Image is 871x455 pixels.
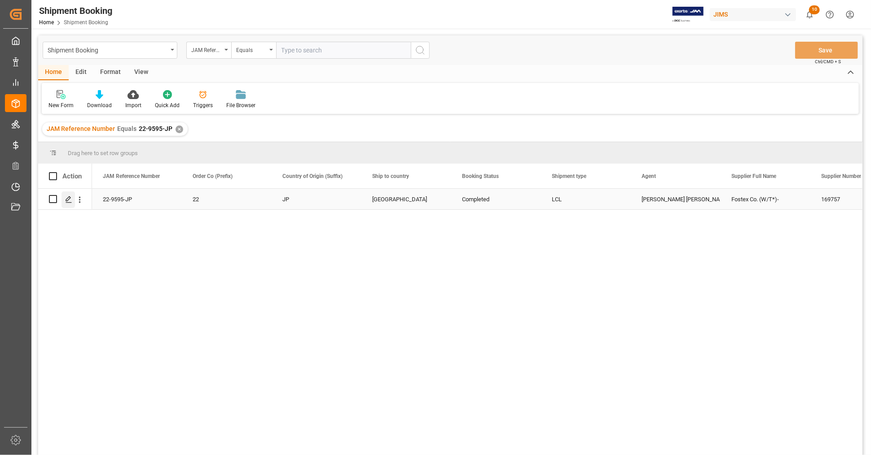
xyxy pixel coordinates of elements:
[721,189,810,209] div: Fostex Co. (W/T*)-
[193,173,233,179] span: Order Co (Prefix)
[92,189,182,209] div: 22-9595-JP
[809,5,820,14] span: 10
[821,173,861,179] span: Supplier Number
[795,42,858,59] button: Save
[282,189,351,210] div: JP
[282,173,343,179] span: Country of Origin (Suffix)
[103,173,160,179] span: JAM Reference Number
[820,4,840,25] button: Help Center
[193,101,213,109] div: Triggers
[552,189,620,210] div: LCL
[62,172,82,180] div: Action
[155,101,180,109] div: Quick Add
[710,6,800,23] button: JIMS
[48,44,167,55] div: Shipment Booking
[139,125,172,132] span: 22-9595-JP
[191,44,222,54] div: JAM Reference Number
[93,65,128,80] div: Format
[231,42,276,59] button: open menu
[69,65,93,80] div: Edit
[39,4,112,17] div: Shipment Booking
[125,101,141,109] div: Import
[800,4,820,25] button: show 10 new notifications
[462,189,530,210] div: Completed
[372,189,440,210] div: [GEOGRAPHIC_DATA]
[186,42,231,59] button: open menu
[117,125,136,132] span: Equals
[642,173,656,179] span: Agent
[462,173,499,179] span: Booking Status
[43,42,177,59] button: open menu
[176,126,183,133] div: ✕
[47,125,115,132] span: JAM Reference Number
[411,42,430,59] button: search button
[815,58,841,65] span: Ctrl/CMD + S
[38,189,92,210] div: Press SPACE to select this row.
[710,8,796,21] div: JIMS
[38,65,69,80] div: Home
[226,101,255,109] div: File Browser
[673,7,704,22] img: Exertis%20JAM%20-%20Email%20Logo.jpg_1722504956.jpg
[87,101,112,109] div: Download
[236,44,267,54] div: Equals
[276,42,411,59] input: Type to search
[128,65,155,80] div: View
[68,150,138,156] span: Drag here to set row groups
[552,173,586,179] span: Shipment type
[48,101,74,109] div: New Form
[193,189,261,210] div: 22
[372,173,409,179] span: Ship to country
[642,189,710,210] div: [PERSON_NAME] [PERSON_NAME]
[731,173,776,179] span: Supplier Full Name
[39,19,54,26] a: Home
